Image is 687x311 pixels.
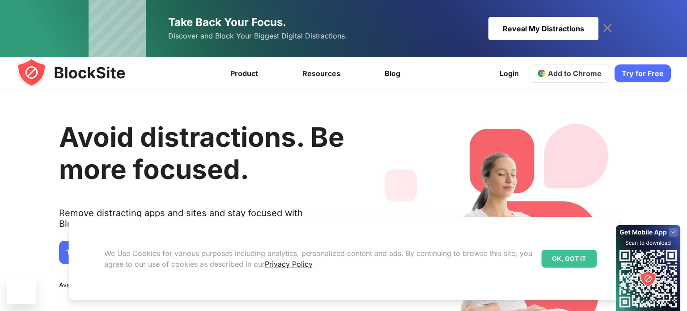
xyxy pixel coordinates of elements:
[530,64,609,83] a: Add to Chrome
[215,57,287,89] a: Product
[541,250,597,268] div: OK, GOT IT
[488,17,598,40] div: Reveal My Distractions
[168,30,347,43] span: Discover and Block Your Biggest Digital Distractions.
[494,63,524,84] a: Login
[104,248,534,269] p: We Use Cookies for various purposes including analytics, personalized content and ads. By continu...
[287,57,369,89] a: Resources
[548,69,602,78] span: Add to Chrome
[369,57,429,89] a: Blog
[59,121,344,185] h1: Avoid distractions. Be more focused.
[7,275,36,304] iframe: Button to launch messaging window
[16,39,150,106] img: blocksite-icon.5d769676.svg
[537,69,546,78] img: chrome-icon.svg
[265,260,313,268] a: Privacy Policy
[615,64,671,82] a: Try for Free
[168,16,286,29] span: Take Back Your Focus.
[602,253,613,264] button: Close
